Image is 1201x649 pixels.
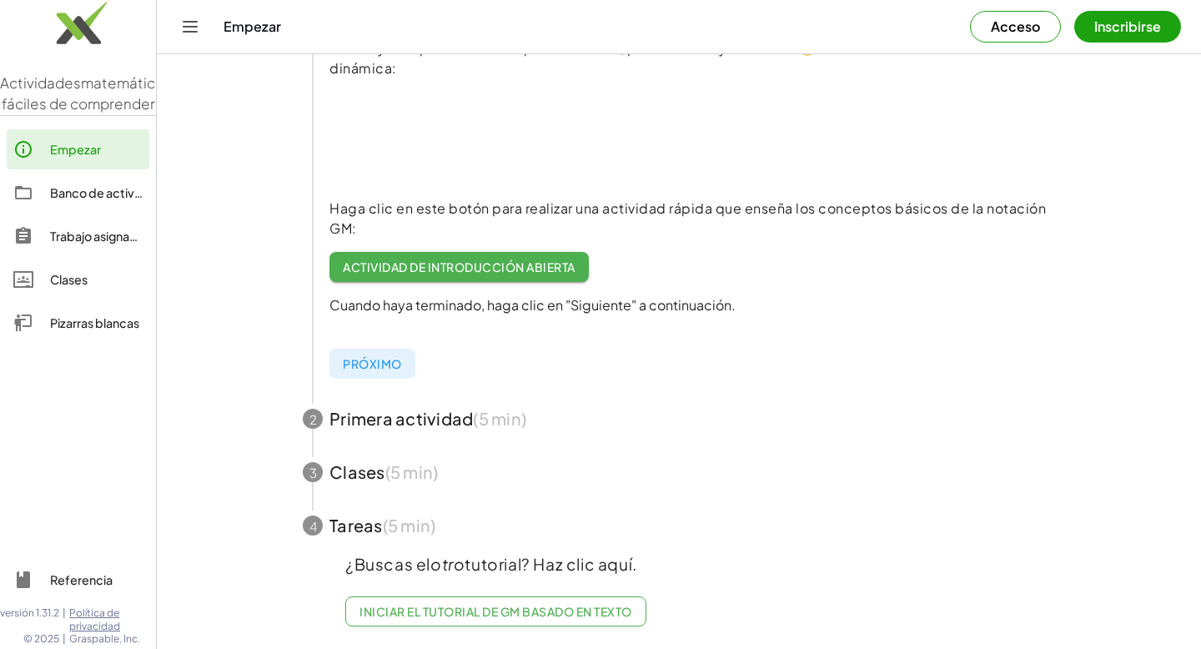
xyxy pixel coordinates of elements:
[345,596,646,626] a: Iniciar el tutorial de GM basado en texto
[50,315,139,330] font: Pizarras blancas
[283,392,1075,445] button: 2Primera actividad(5 min)
[283,499,1075,552] button: 4Tareas(5 min)
[50,272,88,287] font: Clases
[7,129,149,169] a: Empezar
[283,445,1075,499] button: 3Clases(5 min)
[970,11,1061,43] button: Acceso
[465,554,636,574] font: tutorial? Haz clic aquí.
[329,199,1046,237] font: Haga clic en este botón para realizar una actividad rápida que enseña los conceptos básicos de la...
[7,216,149,256] a: Trabajo asignado
[63,606,66,619] font: |
[7,303,149,343] a: Pizarras blancas
[345,554,430,574] font: ¿Buscas el
[2,73,172,113] font: matemáticas fáciles de comprender
[329,19,1054,77] font: Graspable Math permite a los estudiantes interactuar con la notación algebraica. Esto les ayuda a...
[50,142,101,157] font: Empezar
[1094,18,1161,35] font: Inscribirse
[69,606,156,632] a: Política de privacidad
[50,572,113,587] font: Referencia
[177,13,204,40] button: Cambiar navegación
[430,554,465,574] font: otro
[329,349,415,379] button: Próximo
[69,606,120,632] font: Política de privacidad
[23,632,59,645] font: © 2025
[309,465,317,481] font: 3
[343,356,401,371] font: Próximo
[309,519,317,535] font: 4
[309,412,317,428] font: 2
[7,173,149,213] a: Banco de actividades
[991,18,1040,35] font: Acceso
[7,560,149,600] a: Referencia
[69,632,140,645] font: Graspable, Inc.
[359,604,631,619] font: Iniciar el tutorial de GM basado en texto
[329,296,736,314] font: Cuando haya terminado, haga clic en "Siguiente" a continuación.
[7,259,149,299] a: Clases
[1074,11,1181,43] button: Inscribirse
[63,632,66,645] font: |
[329,75,580,200] video: ¿Qué es esto? Es notación matemática dinámica. Esta función es fundamental para que Graspable mej...
[50,185,173,200] font: Banco de actividades
[50,229,145,244] font: Trabajo asignado
[329,252,589,282] a: Actividad de introducción abierta
[343,259,575,274] font: Actividad de introducción abierta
